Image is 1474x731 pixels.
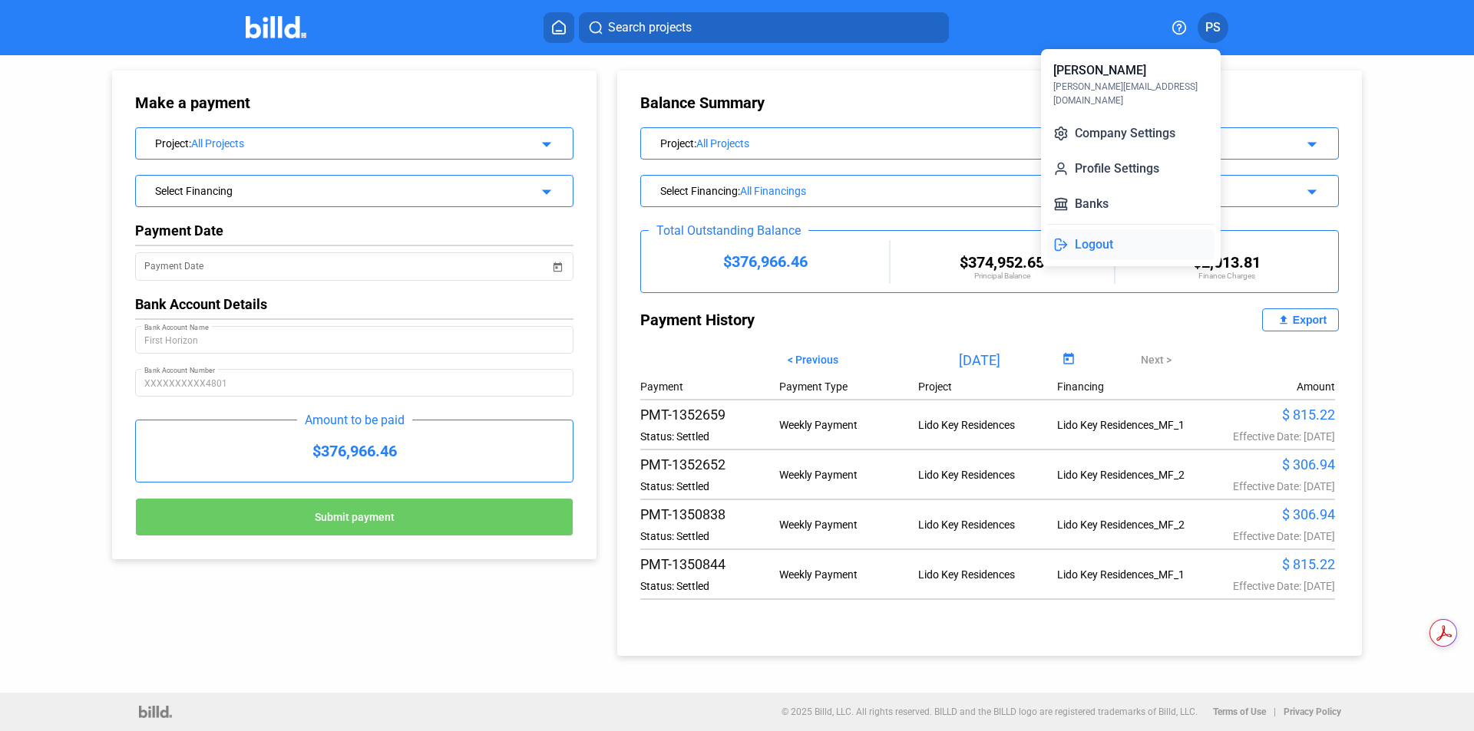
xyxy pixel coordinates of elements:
[1053,80,1208,107] div: [PERSON_NAME][EMAIL_ADDRESS][DOMAIN_NAME]
[1047,189,1215,219] button: Banks
[1047,229,1215,260] button: Logout
[1047,153,1215,184] button: Profile Settings
[1053,61,1146,80] div: [PERSON_NAME]
[1047,118,1215,149] button: Company Settings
